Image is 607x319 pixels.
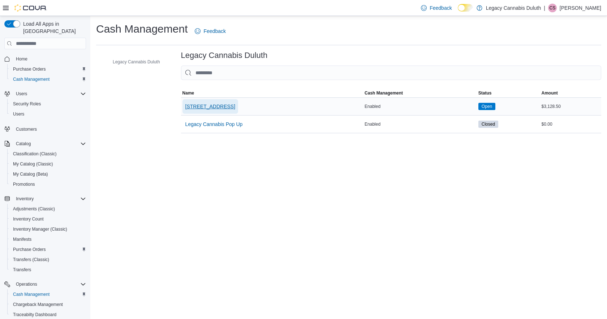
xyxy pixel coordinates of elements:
span: Users [16,91,27,97]
span: Inventory Count [13,216,44,222]
span: Users [13,89,86,98]
span: Chargeback Management [10,300,86,309]
span: Status [478,90,492,96]
a: My Catalog (Beta) [10,170,51,179]
span: Cash Management [365,90,403,96]
h1: Cash Management [96,22,188,36]
button: Catalog [1,139,89,149]
span: Cash Management [13,291,49,297]
button: Purchase Orders [7,244,89,255]
button: Classification (Classic) [7,149,89,159]
span: Cash Management [13,76,49,82]
span: Traceabilty Dashboard [10,310,86,319]
span: Promotions [10,180,86,189]
span: CS [550,4,556,12]
button: [STREET_ADDRESS] [182,99,238,114]
button: Promotions [7,179,89,189]
button: Amount [540,89,601,97]
span: Legacy Cannabis Pop Up [185,121,243,128]
a: Cash Management [10,75,52,84]
span: Closed [482,121,495,127]
p: [PERSON_NAME] [560,4,601,12]
button: Adjustments (Classic) [7,204,89,214]
h3: Legacy Cannabis Duluth [181,51,268,60]
button: Catalog [13,139,34,148]
span: Users [13,111,24,117]
button: Transfers [7,265,89,275]
button: My Catalog (Beta) [7,169,89,179]
button: Inventory [1,194,89,204]
button: Inventory Count [7,214,89,224]
button: My Catalog (Classic) [7,159,89,169]
span: Home [13,54,86,63]
span: [STREET_ADDRESS] [185,103,235,110]
button: Users [13,89,30,98]
span: Load All Apps in [GEOGRAPHIC_DATA] [20,20,86,35]
a: Promotions [10,180,38,189]
span: Open [478,103,495,110]
span: Purchase Orders [13,247,46,252]
span: Closed [478,121,498,128]
button: Users [7,109,89,119]
button: Status [477,89,540,97]
button: Operations [13,280,40,289]
a: Manifests [10,235,34,244]
span: Traceabilty Dashboard [13,312,56,318]
a: Home [13,55,30,63]
button: Purchase Orders [7,64,89,74]
button: Security Roles [7,99,89,109]
button: Inventory Manager (Classic) [7,224,89,234]
a: Inventory Count [10,215,47,223]
span: Manifests [13,236,31,242]
span: Purchase Orders [10,65,86,74]
span: Inventory [16,196,34,202]
span: Cash Management [10,290,86,299]
button: Name [181,89,363,97]
span: Cash Management [10,75,86,84]
a: Purchase Orders [10,245,49,254]
button: Inventory [13,194,36,203]
span: Manifests [10,235,86,244]
span: Classification (Classic) [13,151,57,157]
span: Chargeback Management [13,302,63,307]
span: Amount [542,90,558,96]
span: Home [16,56,27,62]
button: Cash Management [7,289,89,299]
a: Feedback [418,1,455,15]
span: My Catalog (Beta) [10,170,86,179]
span: Inventory Manager (Classic) [10,225,86,234]
button: Users [1,89,89,99]
a: Customers [13,125,40,134]
a: Classification (Classic) [10,150,60,158]
a: Transfers [10,265,34,274]
button: Customers [1,123,89,134]
span: Transfers [10,265,86,274]
span: Users [10,110,86,118]
a: Security Roles [10,100,44,108]
span: Promotions [13,181,35,187]
a: Transfers (Classic) [10,255,52,264]
span: Feedback [203,28,225,35]
span: Inventory Count [10,215,86,223]
a: Users [10,110,27,118]
a: My Catalog (Classic) [10,160,56,168]
input: Dark Mode [458,4,473,12]
span: Transfers [13,267,31,273]
span: Security Roles [10,100,86,108]
span: Transfers (Classic) [13,257,49,263]
span: Catalog [16,141,31,147]
span: Operations [16,281,37,287]
div: Enabled [363,120,477,129]
span: Classification (Classic) [10,150,86,158]
span: Customers [16,126,37,132]
span: Open [482,103,492,110]
div: Calvin Stuart [548,4,557,12]
a: Cash Management [10,290,52,299]
a: Adjustments (Classic) [10,205,58,213]
input: This is a search bar. As you type, the results lower in the page will automatically filter. [181,66,601,80]
div: $0.00 [540,120,601,129]
span: Inventory Manager (Classic) [13,226,67,232]
span: Inventory [13,194,86,203]
div: $3,128.50 [540,102,601,111]
span: Transfers (Classic) [10,255,86,264]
